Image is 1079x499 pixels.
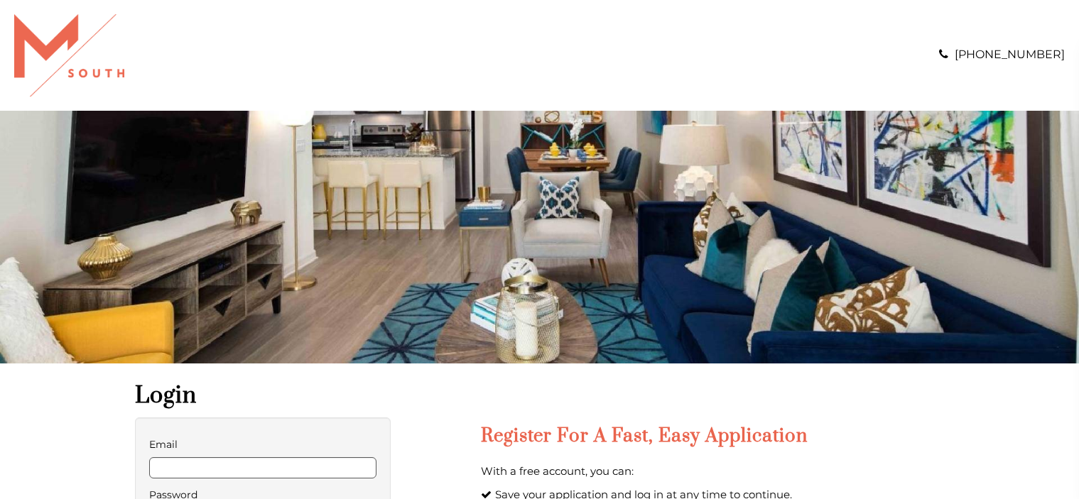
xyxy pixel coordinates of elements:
p: With a free account, you can: [481,462,945,481]
input: email [149,457,377,478]
a: [PHONE_NUMBER] [955,48,1065,61]
img: A graphic with a red M and the word SOUTH. [14,14,124,97]
label: Email [149,435,377,454]
h2: Register for a Fast, Easy Application [481,424,945,448]
h1: Login [135,381,945,410]
a: Logo [14,48,124,61]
